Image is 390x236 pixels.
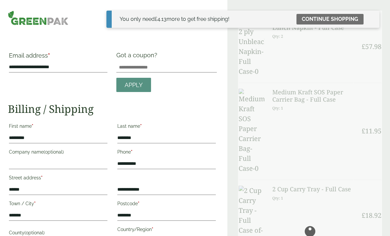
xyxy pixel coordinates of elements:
[32,123,33,129] abbr: required
[152,227,153,232] abbr: required
[117,225,216,236] label: Country/Region
[117,199,216,210] label: Postcode
[120,15,229,23] div: You only need more to get free shipping!
[125,81,143,89] span: Apply
[9,199,107,210] label: Town / City
[24,230,45,235] span: (optional)
[9,147,107,159] label: Company name
[296,14,364,24] a: Continue shopping
[9,173,107,184] label: Street address
[8,11,68,25] img: GreenPak Supplies
[9,121,107,133] label: First name
[140,123,142,129] abbr: required
[34,201,36,206] abbr: required
[117,121,216,133] label: Last name
[9,53,107,62] label: Email address
[116,78,151,92] a: Apply
[48,52,50,59] abbr: required
[44,149,64,155] span: (optional)
[138,201,139,206] abbr: required
[8,103,217,115] h2: Billing / Shipping
[131,149,133,155] abbr: required
[116,52,160,62] label: Got a coupon?
[41,175,43,180] abbr: required
[155,16,167,22] span: 4.13
[117,147,216,159] label: Phone
[155,16,157,22] span: £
